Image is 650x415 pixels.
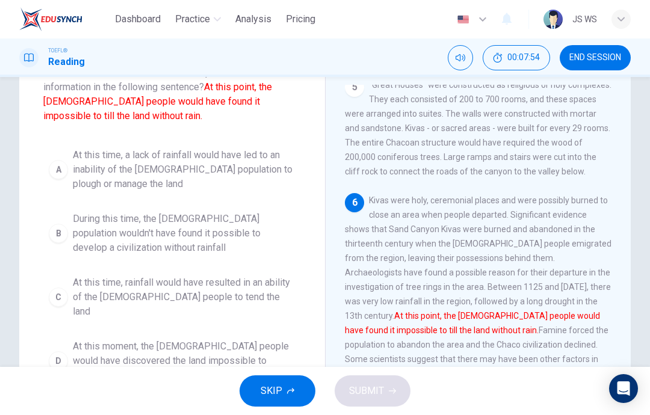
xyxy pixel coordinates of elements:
[231,8,276,30] button: Analysis
[48,46,67,55] span: TOEFL®
[49,351,68,370] div: D
[281,8,320,30] button: Pricing
[543,10,563,29] img: Profile picture
[345,311,600,335] font: At this point, the [DEMOGRAPHIC_DATA] people would have found it impossible to till the land with...
[43,270,301,324] button: CAt this time, rainfall would have resulted in an ability of the [DEMOGRAPHIC_DATA] people to ten...
[73,212,296,255] span: During this time, the [DEMOGRAPHIC_DATA] population wouldn't have found it possible to develop a ...
[572,12,597,26] div: ๋JS WS
[456,15,471,24] img: en
[235,12,271,26] span: Analysis
[560,45,631,70] button: END SESSION
[115,12,161,26] span: Dashboard
[170,8,226,30] button: Practice
[240,375,315,407] button: SKIP
[43,206,301,260] button: BDuring this time, the [DEMOGRAPHIC_DATA] population wouldn't have found it possible to develop a...
[448,45,473,70] div: Mute
[19,7,82,31] img: EduSynch logo
[43,334,301,388] button: DAt this moment, the [DEMOGRAPHIC_DATA] people would have discovered the land impossible to manage
[345,193,364,212] div: 6
[483,45,550,70] button: 00:07:54
[73,275,296,319] span: At this time, rainfall would have resulted in an ability of the [DEMOGRAPHIC_DATA] people to tend...
[49,160,68,179] div: A
[73,148,296,191] span: At this time, a lack of rainfall would have led to an inability of the [DEMOGRAPHIC_DATA] populat...
[175,12,210,26] span: Practice
[43,81,272,121] font: At this point, the [DEMOGRAPHIC_DATA] people would have found it impossible to till the land with...
[569,53,621,63] span: END SESSION
[43,143,301,197] button: AAt this time, a lack of rainfall would have led to an inability of the [DEMOGRAPHIC_DATA] popula...
[19,7,110,31] a: EduSynch logo
[345,78,364,97] div: 5
[286,12,315,26] span: Pricing
[43,66,301,123] span: Which of the sentences below best expresses the essential information in the following sentence?
[49,287,68,307] div: C
[609,374,638,403] div: Open Intercom Messenger
[483,45,550,70] div: Hide
[110,8,166,30] button: Dashboard
[507,53,540,63] span: 00:07:54
[48,55,85,69] h1: Reading
[345,80,611,176] span: "Great Houses" were constructed as religious or holy complexes. They each consisted of 200 to 700...
[73,339,296,383] span: At this moment, the [DEMOGRAPHIC_DATA] people would have discovered the land impossible to manage
[261,383,282,399] span: SKIP
[49,224,68,243] div: B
